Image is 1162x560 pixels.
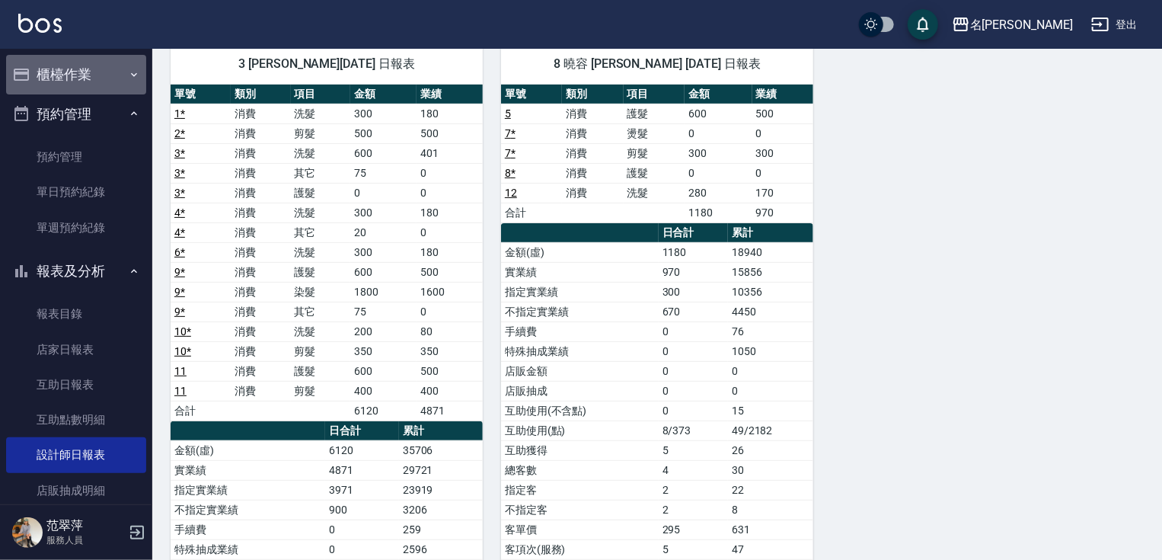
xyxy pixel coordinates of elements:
[171,85,483,421] table: a dense table
[659,361,728,381] td: 0
[659,440,728,460] td: 5
[417,341,483,361] td: 350
[728,460,813,480] td: 30
[659,539,728,559] td: 5
[505,187,517,199] a: 12
[6,139,146,174] a: 預約管理
[685,85,752,104] th: 金額
[417,302,483,322] td: 0
[291,222,351,242] td: 其它
[417,322,483,341] td: 80
[291,302,351,322] td: 其它
[399,480,483,500] td: 23919
[501,421,659,440] td: 互助使用(點)
[231,322,291,341] td: 消費
[6,210,146,245] a: 單週預約紀錄
[171,85,231,104] th: 單號
[6,402,146,437] a: 互助點數明細
[659,460,728,480] td: 4
[501,440,659,460] td: 互助獲得
[501,85,813,223] table: a dense table
[171,440,325,460] td: 金額(虛)
[728,401,813,421] td: 15
[231,104,291,123] td: 消費
[728,381,813,401] td: 0
[562,104,623,123] td: 消費
[728,282,813,302] td: 10356
[1085,11,1144,39] button: 登出
[6,55,146,94] button: 櫃檯作業
[231,123,291,143] td: 消費
[350,143,417,163] td: 600
[501,480,659,500] td: 指定客
[501,203,562,222] td: 合計
[350,203,417,222] td: 300
[291,322,351,341] td: 洗髮
[291,143,351,163] td: 洗髮
[728,539,813,559] td: 47
[728,262,813,282] td: 15856
[399,500,483,520] td: 3206
[659,520,728,539] td: 295
[752,123,813,143] td: 0
[350,163,417,183] td: 75
[417,104,483,123] td: 180
[231,282,291,302] td: 消費
[350,381,417,401] td: 400
[624,143,685,163] td: 剪髮
[562,163,623,183] td: 消費
[624,85,685,104] th: 項目
[6,296,146,331] a: 報表目錄
[6,437,146,472] a: 設計師日報表
[291,361,351,381] td: 護髮
[231,163,291,183] td: 消費
[291,242,351,262] td: 洗髮
[728,500,813,520] td: 8
[659,282,728,302] td: 300
[752,163,813,183] td: 0
[501,262,659,282] td: 實業績
[659,242,728,262] td: 1180
[6,367,146,402] a: 互助日報表
[291,381,351,401] td: 剪髮
[350,123,417,143] td: 500
[417,203,483,222] td: 180
[325,520,398,539] td: 0
[325,480,398,500] td: 3971
[659,322,728,341] td: 0
[505,107,511,120] a: 5
[659,401,728,421] td: 0
[291,282,351,302] td: 染髮
[728,302,813,322] td: 4450
[350,262,417,282] td: 600
[399,440,483,460] td: 35706
[171,460,325,480] td: 實業績
[501,85,562,104] th: 單號
[562,143,623,163] td: 消費
[946,9,1079,40] button: 名[PERSON_NAME]
[6,473,146,508] a: 店販抽成明細
[231,262,291,282] td: 消費
[399,460,483,480] td: 29721
[291,104,351,123] td: 洗髮
[417,282,483,302] td: 1600
[501,520,659,539] td: 客單價
[291,203,351,222] td: 洗髮
[728,242,813,262] td: 18940
[350,341,417,361] td: 350
[231,85,291,104] th: 類別
[417,123,483,143] td: 500
[417,85,483,104] th: 業績
[728,421,813,440] td: 49/2182
[501,539,659,559] td: 客項次(服務)
[624,163,685,183] td: 護髮
[417,262,483,282] td: 500
[685,143,752,163] td: 300
[659,421,728,440] td: 8/373
[171,500,325,520] td: 不指定實業績
[171,480,325,500] td: 指定實業績
[231,302,291,322] td: 消費
[231,183,291,203] td: 消費
[6,332,146,367] a: 店家日報表
[659,381,728,401] td: 0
